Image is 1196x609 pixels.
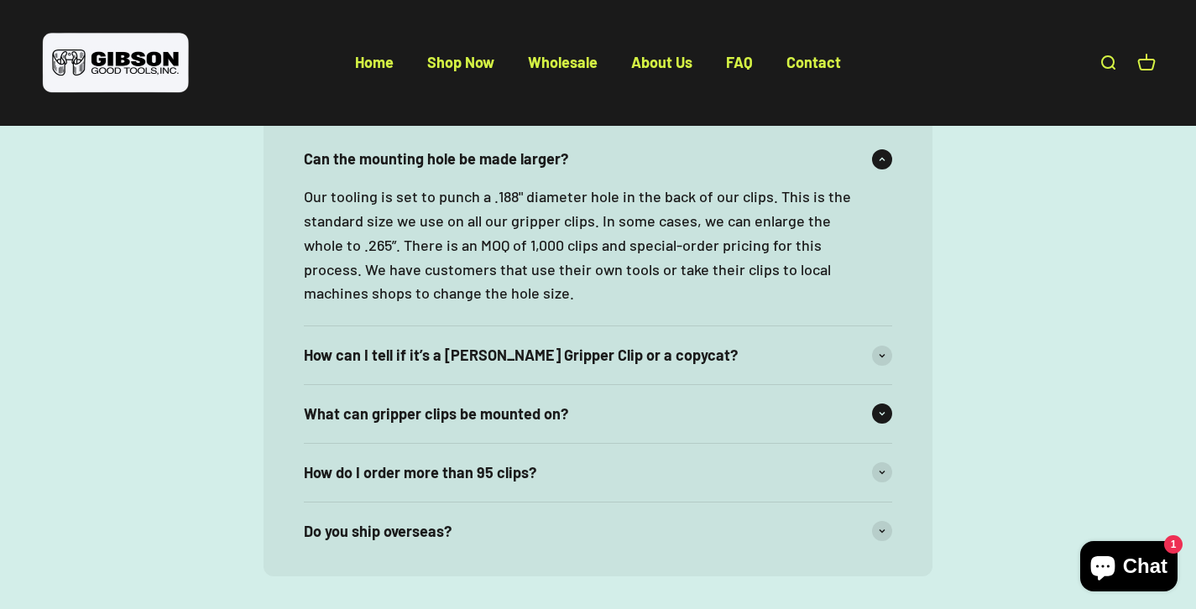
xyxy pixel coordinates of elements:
[304,502,892,560] summary: Do you ship overseas?
[304,147,568,171] span: Can the mounting hole be made larger?
[631,53,692,71] a: About Us
[304,444,892,502] summary: How do I order more than 95 clips?
[304,385,892,443] summary: What can gripper clips be mounted on?
[355,53,394,71] a: Home
[304,461,536,485] span: How do I order more than 95 clips?
[726,53,753,71] a: FAQ
[528,53,598,71] a: Wholesale
[304,519,452,544] span: Do you ship overseas?
[1075,541,1183,596] inbox-online-store-chat: Shopify online store chat
[304,343,738,367] span: How can I tell if it’s a [PERSON_NAME] Gripper Clip or a copycat?
[304,185,872,305] p: Our tooling is set to punch a .188" diameter hole in the back of our clips. This is the standard ...
[427,53,494,71] a: Shop Now
[304,130,892,188] summary: Can the mounting hole be made larger?
[304,402,568,426] span: What can gripper clips be mounted on?
[304,326,892,384] summary: How can I tell if it’s a [PERSON_NAME] Gripper Clip or a copycat?
[786,53,841,71] a: Contact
